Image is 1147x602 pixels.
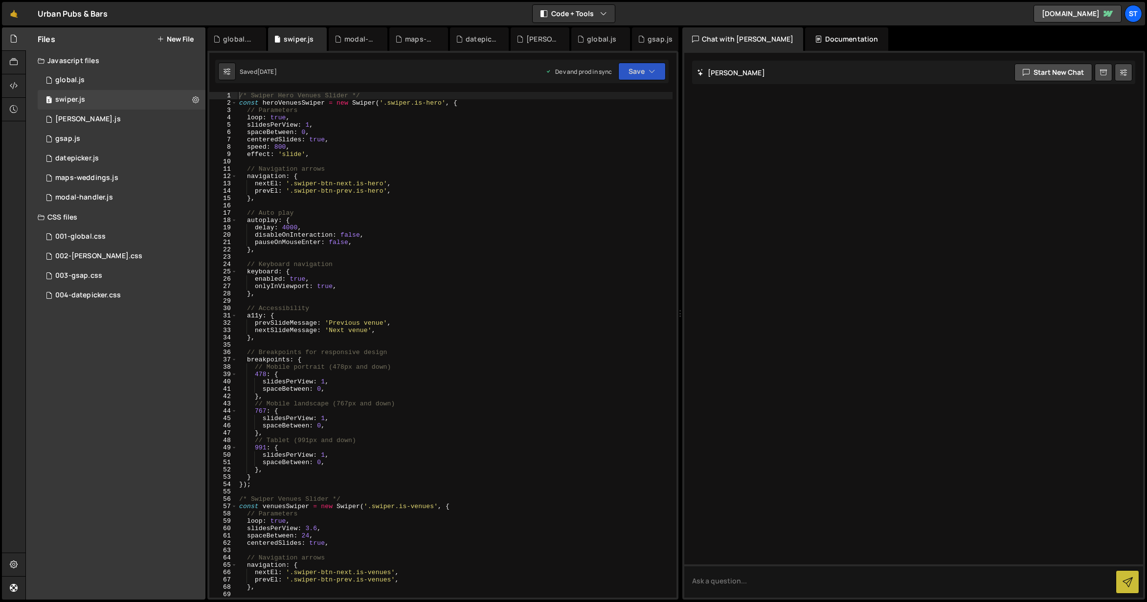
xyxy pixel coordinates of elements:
[1034,5,1122,22] a: [DOMAIN_NAME]
[26,51,205,70] div: Javascript files
[209,393,237,400] div: 42
[344,34,376,44] div: modal-handler.js
[38,110,205,129] div: 5414/36317.js
[38,227,205,246] div: 5414/36298.css
[209,554,237,561] div: 64
[682,27,804,51] div: Chat with [PERSON_NAME]
[209,349,237,356] div: 36
[209,481,237,488] div: 54
[38,70,205,90] div: 5414/36297.js
[209,444,237,451] div: 49
[55,95,85,104] div: swiper.js
[209,239,237,246] div: 21
[209,275,237,283] div: 26
[38,8,108,20] div: Urban Pubs & Bars
[209,217,237,224] div: 18
[209,187,237,195] div: 14
[209,158,237,165] div: 10
[55,232,106,241] div: 001-global.css
[38,34,55,45] h2: Files
[209,114,237,121] div: 4
[209,415,237,422] div: 45
[1014,64,1092,81] button: Start new chat
[209,99,237,107] div: 2
[157,35,194,43] button: New File
[209,334,237,341] div: 34
[526,34,558,44] div: [PERSON_NAME].js
[209,305,237,312] div: 30
[55,174,118,182] div: maps-weddings.js
[618,63,666,80] button: Save
[209,180,237,187] div: 13
[209,569,237,576] div: 66
[209,121,237,129] div: 5
[805,27,888,51] div: Documentation
[209,312,237,319] div: 31
[209,319,237,327] div: 32
[1125,5,1142,22] a: st
[38,149,205,168] div: 5414/36318.js
[209,591,237,598] div: 69
[209,129,237,136] div: 6
[55,271,102,280] div: 003-gsap.css
[587,34,616,44] div: global.js
[209,517,237,525] div: 59
[209,451,237,459] div: 50
[209,209,237,217] div: 17
[209,253,237,261] div: 23
[38,286,205,305] div: 5414/36314.css
[466,34,497,44] div: datepicker.js
[46,97,52,105] span: 3
[38,246,205,266] div: 5414/39467.css
[209,547,237,554] div: 63
[55,76,85,85] div: global.js
[209,290,237,297] div: 28
[26,207,205,227] div: CSS files
[223,34,254,44] div: global.css
[38,129,205,149] div: 5414/36306.js
[209,503,237,510] div: 57
[209,92,237,99] div: 1
[209,473,237,481] div: 53
[209,283,237,290] div: 27
[209,363,237,371] div: 38
[209,143,237,151] div: 8
[209,165,237,173] div: 11
[533,5,615,22] button: Code + Tools
[209,561,237,569] div: 65
[209,422,237,429] div: 46
[209,510,237,517] div: 58
[209,407,237,415] div: 44
[209,371,237,378] div: 39
[209,341,237,349] div: 35
[209,246,237,253] div: 22
[38,168,205,188] div: 5414/36490.js
[38,266,205,286] div: 5414/36313.css
[209,378,237,385] div: 40
[55,154,99,163] div: datepicker.js
[405,34,436,44] div: maps-weddings.js
[55,193,113,202] div: modal-handler.js
[209,261,237,268] div: 24
[38,90,205,110] div: 5414/44185.js
[209,488,237,495] div: 55
[209,539,237,547] div: 62
[240,67,277,76] div: Saved
[209,195,237,202] div: 15
[209,327,237,334] div: 33
[648,34,673,44] div: gsap.js
[209,583,237,591] div: 68
[209,532,237,539] div: 61
[209,136,237,143] div: 7
[55,291,121,300] div: 004-datepicker.css
[697,68,765,77] h2: [PERSON_NAME]
[209,231,237,239] div: 20
[209,385,237,393] div: 41
[209,356,237,363] div: 37
[209,525,237,532] div: 60
[209,576,237,583] div: 67
[209,437,237,444] div: 48
[284,34,314,44] div: swiper.js
[55,134,80,143] div: gsap.js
